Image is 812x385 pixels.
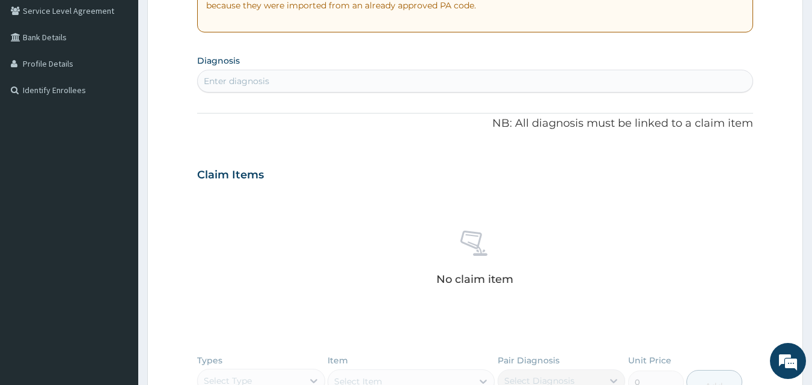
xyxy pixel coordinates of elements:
p: No claim item [436,273,513,285]
span: We're online! [70,116,166,237]
div: Chat with us now [63,67,202,83]
img: d_794563401_company_1708531726252_794563401 [22,60,49,90]
label: Diagnosis [197,55,240,67]
p: NB: All diagnosis must be linked to a claim item [197,116,754,132]
textarea: Type your message and hit 'Enter' [6,257,229,299]
div: Enter diagnosis [204,75,269,87]
h3: Claim Items [197,169,264,182]
div: Minimize live chat window [197,6,226,35]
